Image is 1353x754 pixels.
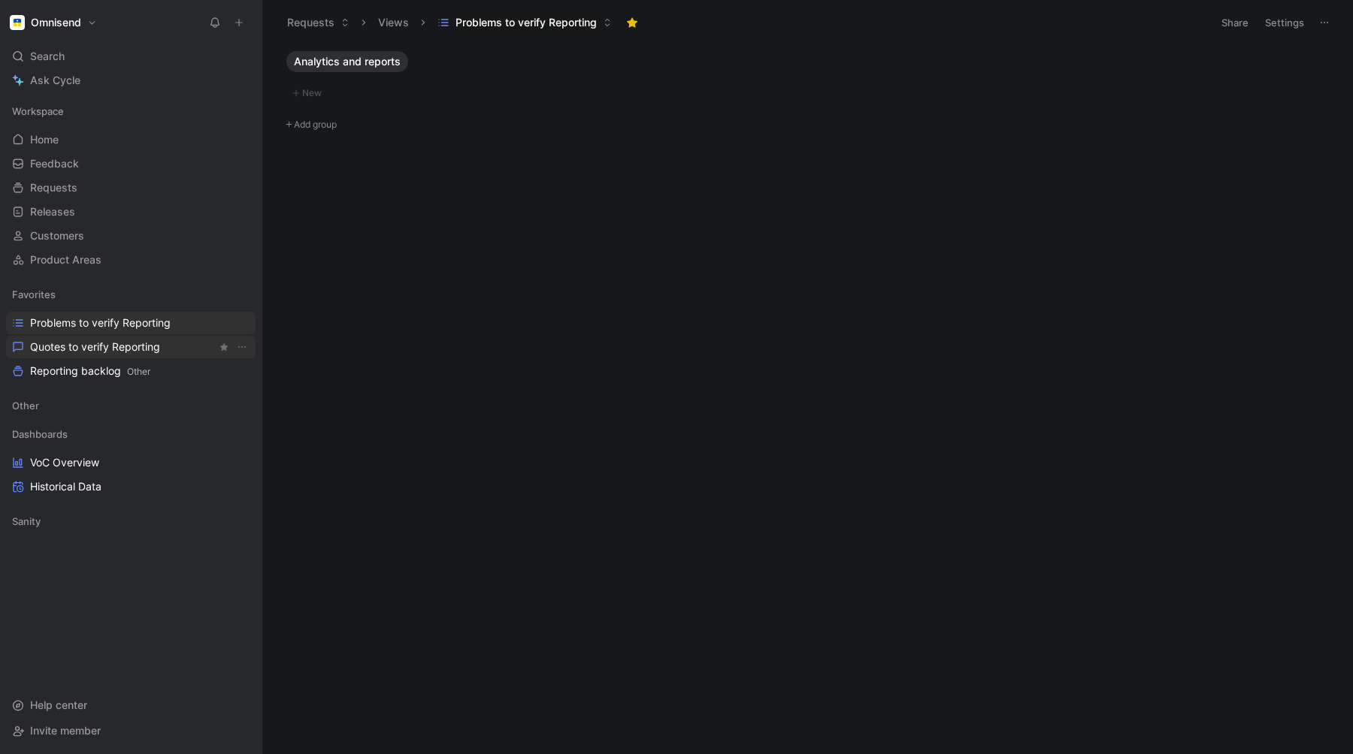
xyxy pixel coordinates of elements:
[6,423,256,445] div: Dashboards
[6,394,256,421] div: Other
[12,427,68,442] span: Dashboards
[6,176,256,199] a: Requests
[6,69,256,92] a: Ask Cycle
[30,479,101,494] span: Historical Data
[30,315,171,330] span: Problems to verify Reporting
[6,225,256,247] a: Customers
[12,514,41,529] span: Sanity
[6,201,256,223] a: Releases
[280,51,1334,103] div: Analytics and reportsNew
[10,15,25,30] img: Omnisend
[12,398,39,413] span: Other
[6,128,256,151] a: Home
[431,11,619,34] button: Problems to verify Reporting
[6,12,101,33] button: OmnisendOmnisend
[30,156,79,171] span: Feedback
[286,84,1328,102] button: New
[6,510,256,532] div: Sanity
[30,132,59,147] span: Home
[30,339,160,354] span: Quotes to verify Reporting
[6,451,256,474] a: VoC Overview
[6,312,256,334] a: Problems to verify Reporting
[6,475,256,498] a: Historical Data
[6,719,256,742] div: Invite member
[30,363,150,379] span: Reporting backlog
[6,336,256,358] a: Quotes to verify ReportingView actions
[6,152,256,175] a: Feedback
[371,11,416,34] button: Views
[30,71,80,89] span: Ask Cycle
[30,228,84,243] span: Customers
[6,510,256,537] div: Sanity
[6,394,256,417] div: Other
[6,423,256,498] div: DashboardsVoC OverviewHistorical Data
[456,15,597,30] span: Problems to verify Reporting
[30,47,65,65] span: Search
[30,724,101,737] span: Invite member
[6,694,256,716] div: Help center
[280,116,1334,134] button: Add group
[30,180,77,195] span: Requests
[127,366,150,377] span: Other
[6,45,256,68] div: Search
[12,287,56,302] span: Favorites
[294,54,401,69] span: Analytics and reports
[6,283,256,306] div: Favorites
[280,11,356,34] button: Requests
[6,249,256,271] a: Product Areas
[30,455,99,470] span: VoC Overview
[6,100,256,122] div: Workspace
[31,16,81,29] h1: Omnisend
[286,51,408,72] button: Analytics and reports
[30,698,87,711] span: Help center
[6,360,256,382] a: Reporting backlogOther
[30,204,75,219] span: Releases
[1258,12,1311,33] button: Settings
[12,104,64,119] span: Workspace
[235,339,250,354] button: View actions
[30,252,101,267] span: Product Areas
[1215,12,1255,33] button: Share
